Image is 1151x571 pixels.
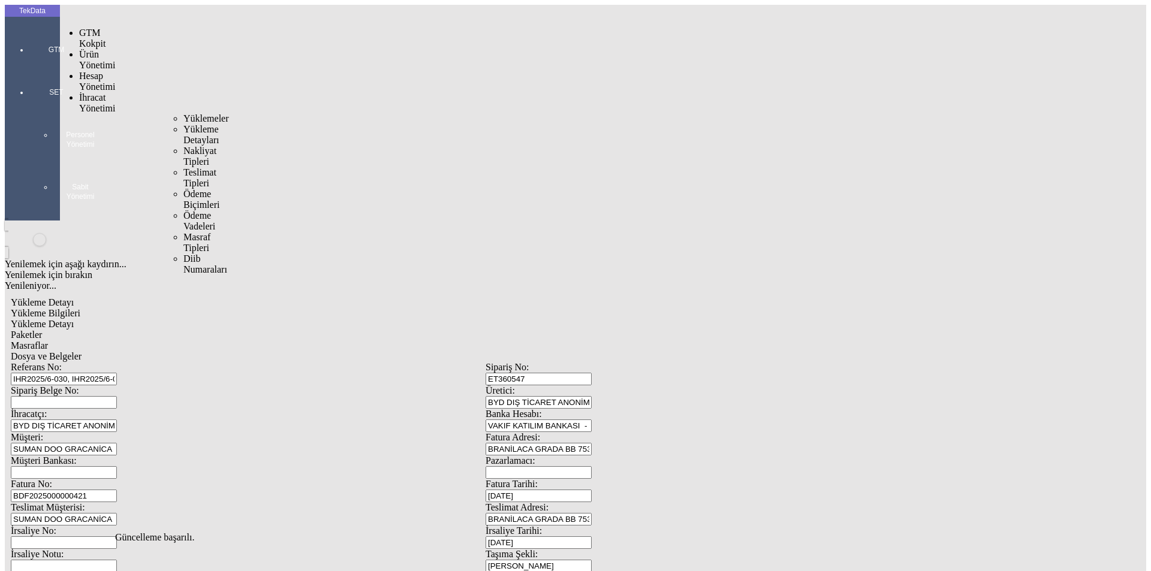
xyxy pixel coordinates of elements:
[11,409,47,419] span: İhracatçı:
[11,502,85,512] span: Teslimat Müşterisi:
[11,525,56,536] span: İrsaliye No:
[183,232,210,253] span: Masraf Tipleri
[11,432,43,442] span: Müşteri:
[486,455,535,466] span: Pazarlamacı:
[11,340,48,351] span: Masraflar
[11,308,80,318] span: Yükleme Bilgileri
[183,113,229,123] span: Yüklemeler
[5,270,966,280] div: Yenilemek için bırakın
[5,6,60,16] div: TekData
[79,49,115,70] span: Ürün Yönetimi
[11,362,62,372] span: Referans No:
[486,479,538,489] span: Fatura Tarihi:
[183,210,215,231] span: Ödeme Vadeleri
[79,92,115,113] span: İhracat Yönetimi
[11,549,64,559] span: İrsaliye Notu:
[79,71,115,92] span: Hesap Yönetimi
[183,146,216,167] span: Nakliyat Tipleri
[183,189,219,210] span: Ödeme Biçimleri
[115,532,1036,543] div: Güncelleme başarılı.
[11,479,52,489] span: Fatura No:
[486,525,542,536] span: İrsaliye Tarihi:
[79,28,106,49] span: GTM Kokpit
[486,385,515,395] span: Üretici:
[486,432,540,442] span: Fatura Adresi:
[11,385,79,395] span: Sipariş Belge No:
[5,259,966,270] div: Yenilemek için aşağı kaydırın...
[11,297,74,307] span: Yükleme Detayı
[183,167,216,188] span: Teslimat Tipleri
[38,87,74,97] span: SET
[486,549,538,559] span: Taşıma Şekli:
[486,409,542,419] span: Banka Hesabı:
[486,502,549,512] span: Teslimat Adresi:
[183,124,219,145] span: Yükleme Detayları
[486,362,529,372] span: Sipariş No:
[11,330,42,340] span: Paketler
[5,280,966,291] div: Yenileniyor...
[11,319,74,329] span: Yükleme Detayı
[11,351,82,361] span: Dosya ve Belgeler
[11,455,77,466] span: Müşteri Bankası:
[183,253,227,274] span: Diib Numaraları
